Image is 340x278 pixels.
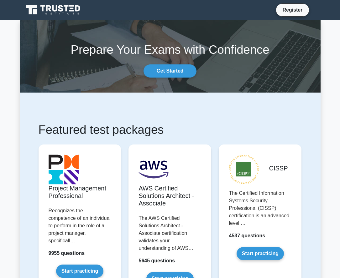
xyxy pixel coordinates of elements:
[237,247,284,260] a: Start practicing
[144,64,196,78] a: Get Started
[20,43,321,57] h1: Prepare Your Exams with Confidence
[279,6,306,14] a: Register
[39,123,302,137] h1: Featured test packages
[56,265,103,278] a: Start practicing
